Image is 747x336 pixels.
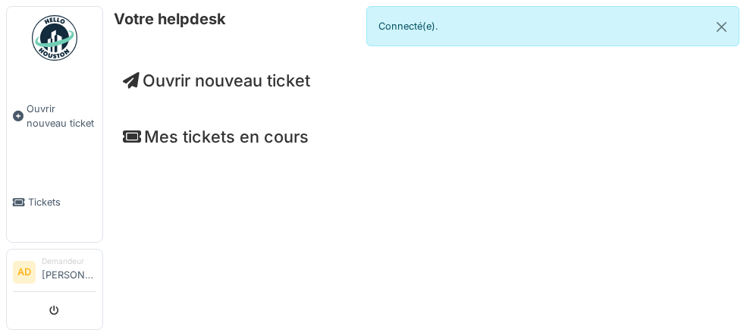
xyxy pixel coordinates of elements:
a: AD Demandeur[PERSON_NAME] [13,256,96,292]
button: Close [705,7,739,47]
div: Connecté(e). [366,6,740,46]
div: Demandeur [42,256,96,267]
li: [PERSON_NAME] [42,256,96,288]
h6: Votre helpdesk [114,10,226,28]
a: Ouvrir nouveau ticket [123,71,310,90]
span: Ouvrir nouveau ticket [27,102,96,130]
span: Tickets [28,195,96,209]
a: Tickets [7,163,102,243]
a: Ouvrir nouveau ticket [7,69,102,163]
li: AD [13,261,36,284]
h4: Mes tickets en cours [123,127,727,146]
img: Badge_color-CXgf-gQk.svg [32,15,77,61]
